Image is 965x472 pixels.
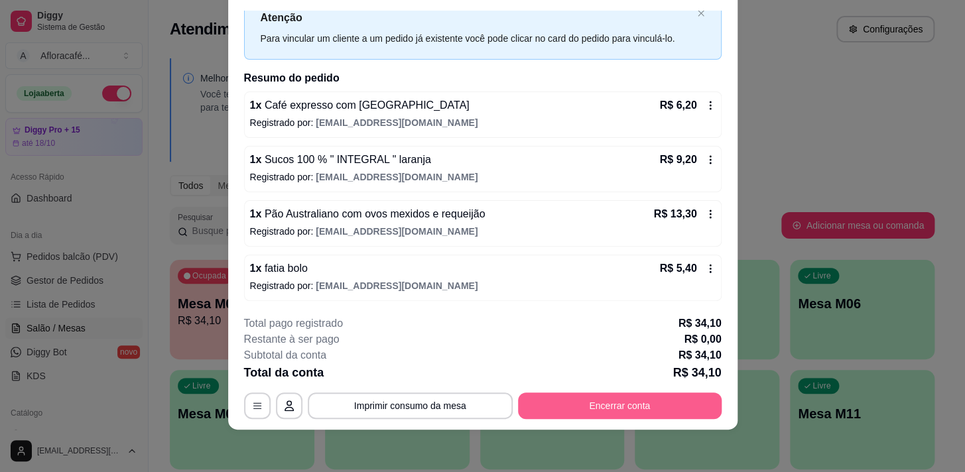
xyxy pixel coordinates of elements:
p: R$ 5,40 [659,261,696,276]
p: 1 x [250,206,485,222]
p: R$ 0,00 [684,331,721,347]
p: Registrado por: [250,279,716,292]
p: Total da conta [244,363,324,382]
span: close [697,9,705,17]
p: R$ 34,10 [678,316,722,331]
p: R$ 13,30 [654,206,697,222]
button: close [697,9,705,18]
p: Atenção [261,9,692,26]
p: 1 x [250,152,431,168]
p: R$ 6,20 [659,97,696,113]
button: Imprimir consumo da mesa [308,392,513,419]
button: Encerrar conta [518,392,722,419]
span: Café expresso com [GEOGRAPHIC_DATA] [261,99,469,111]
p: Registrado por: [250,225,716,238]
span: Pão Australiano com ovos mexidos e requeijão [261,208,485,219]
p: Registrado por: [250,116,716,129]
h2: Resumo do pedido [244,70,722,86]
p: R$ 34,10 [678,347,722,363]
p: Subtotal da conta [244,347,327,363]
p: R$ 34,10 [673,363,721,382]
p: Registrado por: [250,170,716,184]
p: Restante à ser pago [244,331,340,347]
p: 1 x [250,97,470,113]
p: 1 x [250,261,308,276]
div: Para vincular um cliente a um pedido já existente você pode clicar no card do pedido para vinculá... [261,31,692,46]
span: [EMAIL_ADDRESS][DOMAIN_NAME] [316,172,478,182]
span: [EMAIL_ADDRESS][DOMAIN_NAME] [316,280,478,291]
p: R$ 9,20 [659,152,696,168]
span: [EMAIL_ADDRESS][DOMAIN_NAME] [316,117,478,128]
p: Total pago registrado [244,316,343,331]
span: Sucos 100 % " INTEGRAL " laranja [261,154,430,165]
span: [EMAIL_ADDRESS][DOMAIN_NAME] [316,226,478,237]
span: fatia bolo [261,263,307,274]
